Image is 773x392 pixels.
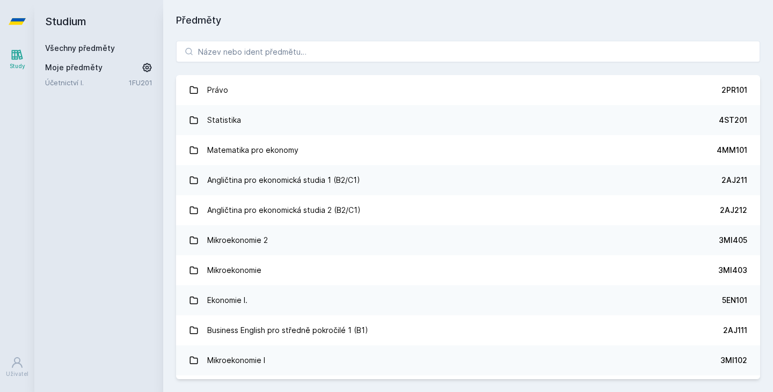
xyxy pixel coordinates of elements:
a: Business English pro středně pokročilé 1 (B1) 2AJ111 [176,315,760,345]
a: Uživatel [2,351,32,383]
div: Právo [207,79,228,101]
a: Mikroekonomie 3MI403 [176,255,760,285]
div: 3MI403 [718,265,747,276]
span: Moje předměty [45,62,103,73]
a: 1FU201 [129,78,152,87]
a: Matematika pro ekonomy 4MM101 [176,135,760,165]
div: 3MI405 [719,235,747,246]
a: Ekonomie I. 5EN101 [176,285,760,315]
a: Angličtina pro ekonomická studia 1 (B2/C1) 2AJ211 [176,165,760,195]
div: Business English pro středně pokročilé 1 (B1) [207,320,368,341]
a: Všechny předměty [45,43,115,53]
a: Statistika 4ST201 [176,105,760,135]
div: 4ST201 [719,115,747,125]
div: Mikroekonomie 2 [207,230,268,251]
div: Statistika [207,109,241,131]
input: Název nebo ident předmětu… [176,41,760,62]
a: Angličtina pro ekonomická studia 2 (B2/C1) 2AJ212 [176,195,760,225]
div: Ekonomie I. [207,290,247,311]
div: Mikroekonomie I [207,350,265,371]
div: Angličtina pro ekonomická studia 1 (B2/C1) [207,169,360,191]
div: Angličtina pro ekonomická studia 2 (B2/C1) [207,199,361,221]
a: Mikroekonomie 2 3MI405 [176,225,760,255]
div: Mikroekonomie [207,260,261,281]
div: 5EN101 [722,295,747,306]
a: Study [2,43,32,76]
a: Mikroekonomie I 3MI102 [176,345,760,375]
div: 2AJ212 [720,205,747,216]
div: 2AJ111 [723,325,747,336]
h1: Předměty [176,13,760,28]
div: 2AJ211 [721,175,747,186]
div: 2PR101 [721,85,747,95]
div: Uživatel [6,370,28,378]
div: 4MM101 [717,145,747,156]
div: Study [10,62,25,70]
a: Právo 2PR101 [176,75,760,105]
div: 3MI102 [720,355,747,366]
div: Matematika pro ekonomy [207,139,298,161]
a: Účetnictví I. [45,77,129,88]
